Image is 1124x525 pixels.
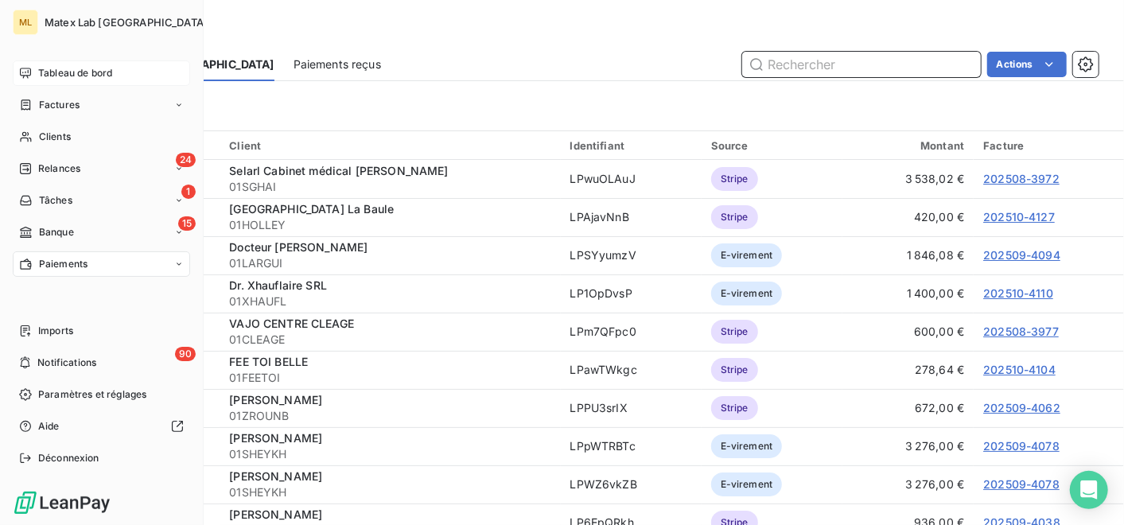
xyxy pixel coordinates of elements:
td: 3 538,02 € [842,160,974,198]
div: ML [13,10,38,35]
td: 672,00 € [842,389,974,427]
a: 202508-3972 [983,172,1060,185]
td: LPAjavNnB [561,198,702,236]
a: 202509-4094 [983,248,1060,262]
div: Identifiant [570,139,692,152]
span: Selarl Cabinet médical [PERSON_NAME] [229,164,448,177]
span: Docteur [PERSON_NAME] [229,240,368,254]
a: 202509-4062 [983,401,1060,414]
span: Tâches [39,193,72,208]
span: 24 [176,153,196,167]
span: 01HOLLEY [229,217,550,233]
span: E-virement [711,434,783,458]
span: VAJO CENTRE CLEAGE [229,317,354,330]
span: [PERSON_NAME] [229,393,322,406]
a: 202508-3977 [983,325,1059,338]
td: LPwuOLAuJ [561,160,702,198]
span: Imports [38,324,73,338]
a: 202510-4110 [983,286,1053,300]
span: Matex Lab [GEOGRAPHIC_DATA] [45,16,208,29]
td: LP1OpDvsP [561,274,702,313]
span: 01CLEAGE [229,332,550,348]
span: [PERSON_NAME] [229,431,322,445]
td: LPSYyumzV [561,236,702,274]
img: Logo LeanPay [13,490,111,515]
a: 202509-4078 [983,477,1060,491]
span: 15 [178,216,196,231]
td: LPPU3srIX [561,389,702,427]
input: Rechercher [742,52,981,77]
span: Stripe [711,167,758,191]
div: Open Intercom Messenger [1070,471,1108,509]
td: LPawTWkgc [561,351,702,389]
a: 202509-4078 [983,439,1060,453]
span: E-virement [711,243,783,267]
span: Notifications [37,356,96,370]
span: Paramètres et réglages [38,387,146,402]
span: Stripe [711,396,758,420]
button: Actions [987,52,1067,77]
span: 01FEETOI [229,370,550,386]
td: 1 400,00 € [842,274,974,313]
div: Montant [852,139,964,152]
td: 420,00 € [842,198,974,236]
span: [GEOGRAPHIC_DATA] La Baule [229,202,394,216]
td: 3 276,00 € [842,465,974,504]
td: LPpWTRBTc [561,427,702,465]
span: 01LARGUI [229,255,550,271]
span: FEE TOI BELLE [229,355,308,368]
span: Déconnexion [38,451,99,465]
span: [PERSON_NAME] [229,507,322,521]
td: 278,64 € [842,351,974,389]
span: 01SHEYKH [229,484,550,500]
span: Paiements [39,257,88,271]
span: 1 [181,185,196,199]
span: 01SHEYKH [229,446,550,462]
div: Client [229,139,550,152]
div: Facture [983,139,1114,152]
span: Dr. Xhauflaire SRL [229,278,327,292]
a: 202510-4127 [983,210,1055,224]
span: E-virement [711,282,783,305]
td: LPm7QFpc0 [561,313,702,351]
span: Clients [39,130,71,144]
span: 01ZROUNB [229,408,550,424]
td: 600,00 € [842,313,974,351]
td: 1 846,08 € [842,236,974,274]
span: 90 [175,347,196,361]
div: Source [711,139,833,152]
span: Stripe [711,320,758,344]
span: Paiements reçus [294,56,381,72]
span: 01XHAUFL [229,294,550,309]
a: Aide [13,414,190,439]
span: 01SGHAI [229,179,550,195]
span: Banque [39,225,74,239]
span: Aide [38,419,60,434]
span: Tableau de bord [38,66,112,80]
span: Stripe [711,205,758,229]
span: Stripe [711,358,758,382]
span: Relances [38,161,80,176]
span: Factures [39,98,80,112]
td: LPWZ6vkZB [561,465,702,504]
a: 202510-4104 [983,363,1056,376]
span: E-virement [711,472,783,496]
td: 3 276,00 € [842,427,974,465]
span: [PERSON_NAME] [229,469,322,483]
